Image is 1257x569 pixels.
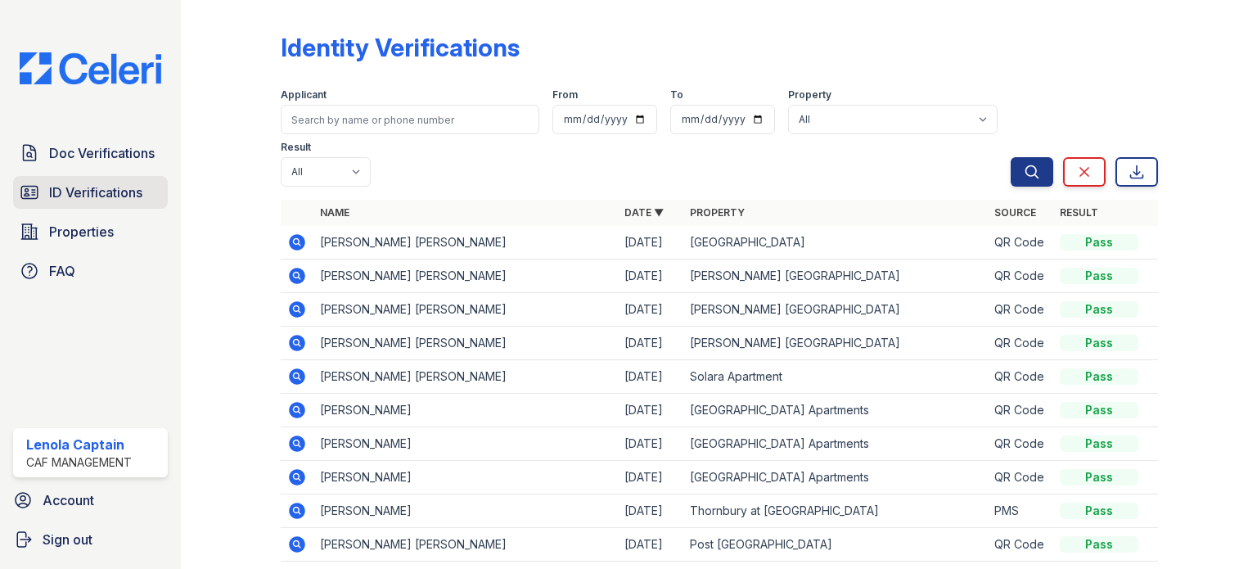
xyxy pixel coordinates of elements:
[988,494,1053,528] td: PMS
[618,360,683,394] td: [DATE]
[1060,536,1138,553] div: Pass
[1060,301,1138,318] div: Pass
[1060,402,1138,418] div: Pass
[618,394,683,427] td: [DATE]
[1060,368,1138,385] div: Pass
[13,176,168,209] a: ID Verifications
[281,141,311,154] label: Result
[788,88,831,102] label: Property
[313,461,618,494] td: [PERSON_NAME]
[988,293,1053,327] td: QR Code
[618,528,683,562] td: [DATE]
[670,88,683,102] label: To
[1060,335,1138,351] div: Pass
[43,490,94,510] span: Account
[618,260,683,293] td: [DATE]
[49,222,114,242] span: Properties
[1060,206,1098,219] a: Result
[683,360,988,394] td: Solara Apartment
[320,206,349,219] a: Name
[313,293,618,327] td: [PERSON_NAME] [PERSON_NAME]
[13,255,168,287] a: FAQ
[683,226,988,260] td: [GEOGRAPHIC_DATA]
[26,435,132,454] div: Lenola Captain
[618,327,683,360] td: [DATE]
[690,206,745,219] a: Property
[7,484,174,517] a: Account
[13,137,168,169] a: Doc Verifications
[43,530,92,549] span: Sign out
[988,528,1053,562] td: QR Code
[13,215,168,248] a: Properties
[988,327,1053,360] td: QR Code
[1060,234,1138,251] div: Pass
[49,143,155,163] span: Doc Verifications
[988,461,1053,494] td: QR Code
[683,260,988,293] td: [PERSON_NAME] [GEOGRAPHIC_DATA]
[1060,268,1138,284] div: Pass
[683,327,988,360] td: [PERSON_NAME] [GEOGRAPHIC_DATA]
[313,260,618,293] td: [PERSON_NAME] [PERSON_NAME]
[7,52,174,84] img: CE_Logo_Blue-a8612792a0a2168367f1c8372b55b34899dd931a85d93a1a3d3e32e68fde9ad4.png
[1060,469,1138,485] div: Pass
[313,528,618,562] td: [PERSON_NAME] [PERSON_NAME]
[1060,503,1138,519] div: Pass
[683,293,988,327] td: [PERSON_NAME] [GEOGRAPHIC_DATA]
[618,427,683,461] td: [DATE]
[988,427,1053,461] td: QR Code
[618,461,683,494] td: [DATE]
[618,494,683,528] td: [DATE]
[618,226,683,260] td: [DATE]
[683,427,988,461] td: [GEOGRAPHIC_DATA] Apartments
[313,427,618,461] td: [PERSON_NAME]
[7,523,174,556] a: Sign out
[994,206,1036,219] a: Source
[49,261,75,281] span: FAQ
[1060,436,1138,452] div: Pass
[618,293,683,327] td: [DATE]
[313,226,618,260] td: [PERSON_NAME] [PERSON_NAME]
[313,360,618,394] td: [PERSON_NAME] [PERSON_NAME]
[281,33,520,62] div: Identity Verifications
[313,494,618,528] td: [PERSON_NAME]
[49,183,142,202] span: ID Verifications
[552,88,578,102] label: From
[683,494,988,528] td: Thornbury at [GEOGRAPHIC_DATA]
[313,394,618,427] td: [PERSON_NAME]
[988,226,1053,260] td: QR Code
[683,461,988,494] td: [GEOGRAPHIC_DATA] Apartments
[281,105,539,134] input: Search by name or phone number
[988,360,1053,394] td: QR Code
[988,260,1053,293] td: QR Code
[683,394,988,427] td: [GEOGRAPHIC_DATA] Apartments
[988,394,1053,427] td: QR Code
[313,327,618,360] td: [PERSON_NAME] [PERSON_NAME]
[281,88,327,102] label: Applicant
[624,206,664,219] a: Date ▼
[26,454,132,471] div: CAF Management
[683,528,988,562] td: Post [GEOGRAPHIC_DATA]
